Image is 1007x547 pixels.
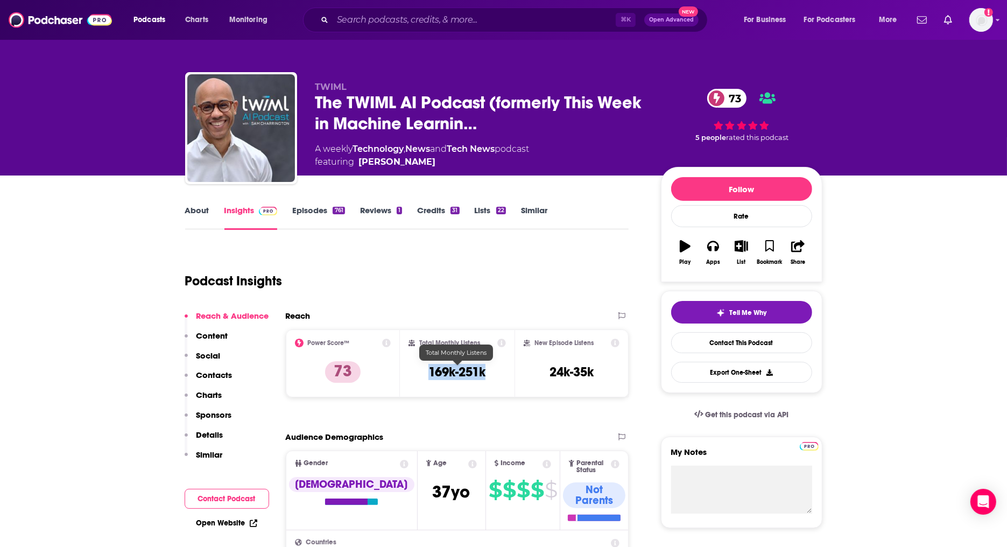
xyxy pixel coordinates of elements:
button: open menu [222,11,281,29]
span: featuring [315,156,530,169]
label: My Notes [671,447,812,466]
button: open menu [871,11,911,29]
a: Pro website [800,440,819,451]
img: User Profile [969,8,993,32]
span: , [404,144,406,154]
input: Search podcasts, credits, & more... [333,11,616,29]
div: [DEMOGRAPHIC_DATA] [289,477,414,492]
a: Sam Charrington [359,156,436,169]
img: tell me why sparkle [716,308,725,317]
span: Get this podcast via API [705,410,788,419]
button: Show profile menu [969,8,993,32]
span: Gender [304,460,328,467]
span: TWIML [315,82,347,92]
span: Monitoring [229,12,267,27]
img: The TWIML AI Podcast (formerly This Week in Machine Learning & Artificial Intelligence) [187,74,295,182]
p: Content [196,331,228,341]
p: Details [196,430,223,440]
button: Export One-Sheet [671,362,812,383]
button: open menu [736,11,800,29]
img: Podchaser Pro [259,207,278,215]
span: ⌘ K [616,13,636,27]
p: Similar [196,450,223,460]
button: Bookmark [756,233,784,272]
svg: Add a profile image [984,8,993,17]
button: Sponsors [185,410,232,430]
button: Social [185,350,221,370]
div: Search podcasts, credits, & more... [313,8,718,32]
a: Open Website [196,518,257,528]
a: InsightsPodchaser Pro [224,205,278,230]
a: Get this podcast via API [686,402,798,428]
a: Reviews1 [360,205,402,230]
p: 73 [325,361,361,383]
div: 31 [450,207,459,214]
span: $ [489,481,502,499]
p: Sponsors [196,410,232,420]
a: Contact This Podcast [671,332,812,353]
span: $ [531,481,544,499]
span: $ [517,481,530,499]
p: Contacts [196,370,233,380]
h2: New Episode Listens [534,339,594,347]
button: open menu [126,11,179,29]
button: Contacts [185,370,233,390]
div: Rate [671,205,812,227]
img: Podchaser - Follow, Share and Rate Podcasts [9,10,112,30]
button: open menu [797,11,871,29]
a: News [406,144,431,154]
div: 1 [397,207,402,214]
h2: Audience Demographics [286,432,384,442]
span: Tell Me Why [729,308,766,317]
button: Content [185,331,228,350]
div: 22 [496,207,506,214]
div: A weekly podcast [315,143,530,169]
span: Total Monthly Listens [426,349,487,356]
span: rated this podcast [727,134,789,142]
span: and [431,144,447,154]
button: Play [671,233,699,272]
button: Follow [671,177,812,201]
p: Reach & Audience [196,311,269,321]
span: New [679,6,698,17]
button: Details [185,430,223,450]
button: tell me why sparkleTell Me Why [671,301,812,324]
span: Income [501,460,525,467]
span: Countries [306,539,337,546]
span: Open Advanced [649,17,694,23]
a: Credits31 [417,205,459,230]
span: Parental Status [576,460,609,474]
button: List [727,233,755,272]
a: Lists22 [475,205,506,230]
h2: Power Score™ [308,339,350,347]
div: Open Intercom Messenger [970,489,996,515]
a: 73 [707,89,747,108]
span: 5 people [696,134,727,142]
h3: 169k-251k [428,364,485,380]
a: Tech News [447,144,495,154]
a: Episodes761 [292,205,344,230]
span: For Business [744,12,786,27]
button: Similar [185,450,223,469]
button: Open AdvancedNew [644,13,699,26]
img: Podchaser Pro [800,442,819,451]
h1: Podcast Insights [185,273,283,289]
div: Play [679,259,691,265]
span: More [879,12,897,27]
a: Technology [353,144,404,154]
div: List [737,259,746,265]
a: Show notifications dropdown [913,11,931,29]
button: Apps [699,233,727,272]
div: Bookmark [757,259,782,265]
p: Charts [196,390,222,400]
span: For Podcasters [804,12,856,27]
span: Logged in as mdaniels [969,8,993,32]
span: 37 yo [433,481,470,502]
button: Share [784,233,812,272]
div: Apps [706,259,720,265]
a: About [185,205,209,230]
span: Charts [185,12,208,27]
span: 73 [718,89,747,108]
